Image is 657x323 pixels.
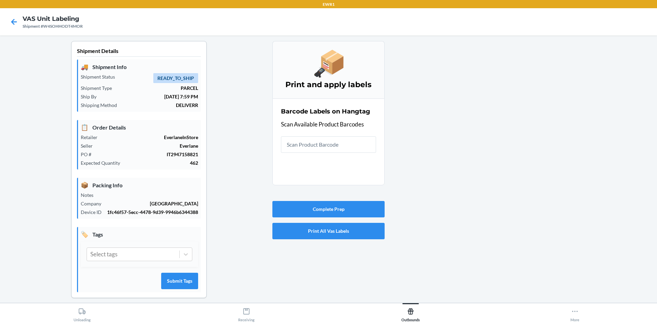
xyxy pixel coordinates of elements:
[81,73,120,80] p: Shipment Status
[81,208,107,216] p: Device ID
[81,134,103,141] p: Retailer
[90,250,117,259] div: Select tags
[81,230,88,239] span: 🏷️
[401,305,420,322] div: Outbounds
[272,201,385,217] button: Complete Prep
[81,93,102,100] p: Ship By
[81,180,198,190] p: Packing Info
[328,303,493,322] button: Outbounds
[117,84,198,92] p: PARCEL
[323,1,335,8] p: EWR1
[74,305,91,322] div: Unloading
[98,142,198,149] p: Everlane
[77,47,201,57] p: Shipment Details
[281,107,370,116] h2: Barcode Labels on Hangtag
[23,14,83,23] h4: VAS Unit Labeling
[164,303,328,322] button: Receiving
[81,159,126,166] p: Expected Quantity
[281,79,376,90] h3: Print and apply labels
[81,123,88,132] span: 📋
[81,123,198,132] p: Order Details
[81,62,88,71] span: 🚚
[81,62,198,71] p: Shipment Info
[81,84,117,92] p: Shipment Type
[97,151,198,158] p: IT2947158821
[81,151,97,158] p: PO #
[102,93,198,100] p: [DATE] 7:59 PM
[493,303,657,322] button: More
[272,223,385,239] button: Print All Vas Labels
[107,208,198,216] p: 1fc46f57-5ecc-4478-9d39-9946b6344388
[123,102,198,109] p: DELIVERR
[81,142,98,149] p: Seller
[107,200,198,207] p: [GEOGRAPHIC_DATA]
[570,305,579,322] div: More
[81,180,88,190] span: 📦
[153,73,198,83] span: READY_TO_SHIP
[126,159,198,166] p: 462
[81,191,99,199] p: Notes
[161,273,198,289] button: Submit Tags
[281,120,376,129] p: Scan Available Product Barcodes
[81,200,107,207] p: Company
[23,23,83,29] div: Shipment #W4SOHHODT4MOR
[81,230,198,239] p: Tags
[103,134,198,141] p: EverlaneInStore
[81,102,123,109] p: Shipping Method
[281,136,376,153] input: Scan Product Barcode
[238,305,255,322] div: Receiving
